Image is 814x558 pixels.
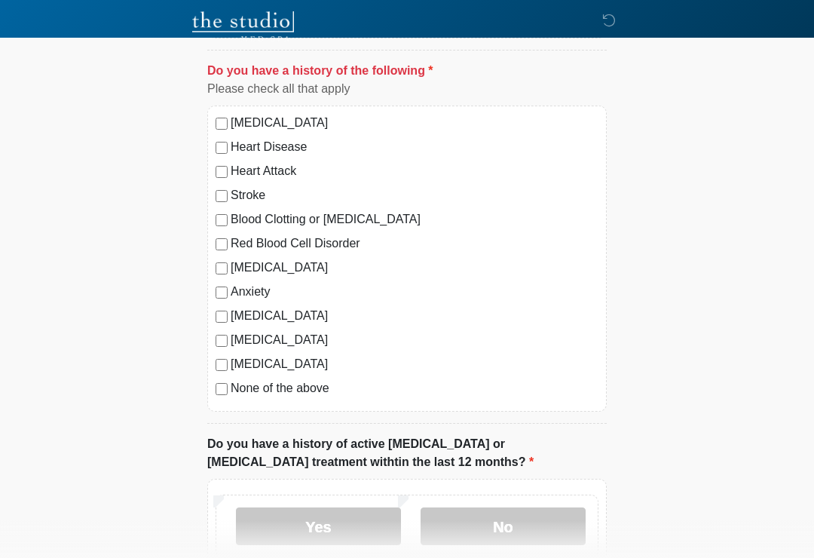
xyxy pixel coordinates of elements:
input: Red Blood Cell Disorder [216,238,228,250]
input: [MEDICAL_DATA] [216,335,228,347]
label: Heart Attack [231,162,598,180]
label: [MEDICAL_DATA] [231,331,598,349]
label: [MEDICAL_DATA] [231,259,598,277]
input: Stroke [216,190,228,202]
input: [MEDICAL_DATA] [216,311,228,323]
input: [MEDICAL_DATA] [216,359,228,371]
input: [MEDICAL_DATA] [216,262,228,274]
input: Heart Attack [216,166,228,178]
input: Anxiety [216,287,228,299]
label: [MEDICAL_DATA] [231,355,598,373]
label: [MEDICAL_DATA] [231,307,598,325]
label: Heart Disease [231,138,598,156]
label: Do you have a history of the following [207,62,433,80]
label: Do you have a history of active [MEDICAL_DATA] or [MEDICAL_DATA] treatment withtin the last 12 mo... [207,435,607,471]
label: No [421,507,586,545]
label: Stroke [231,186,598,204]
label: None of the above [231,379,598,397]
label: Blood Clotting or [MEDICAL_DATA] [231,210,598,228]
input: None of the above [216,383,228,395]
div: Please check all that apply [207,80,607,98]
input: Heart Disease [216,142,228,154]
label: Yes [236,507,401,545]
input: [MEDICAL_DATA] [216,118,228,130]
img: The Studio Med Spa Logo [192,11,294,41]
label: Red Blood Cell Disorder [231,235,598,253]
label: [MEDICAL_DATA] [231,114,598,132]
label: Anxiety [231,283,598,301]
input: Blood Clotting or [MEDICAL_DATA] [216,214,228,226]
